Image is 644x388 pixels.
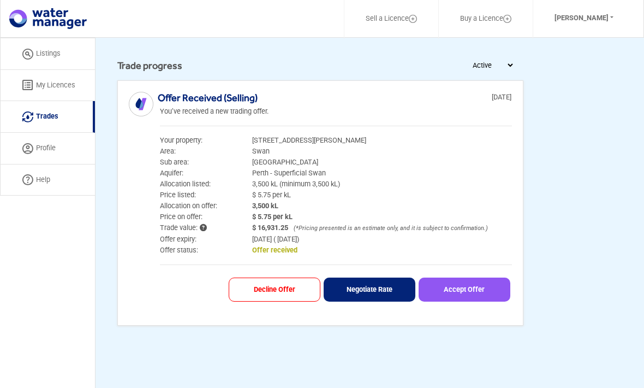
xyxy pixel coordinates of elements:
[395,92,511,103] p: [DATE]
[252,213,293,221] b: $ 5.75 per kL
[9,8,87,29] img: logo.svg
[22,143,33,154] img: Profile Icon
[117,60,308,72] h6: Trade progress
[229,278,320,302] button: Decline Offer
[446,6,526,32] a: Buy a Licence
[152,179,244,190] p: Allocation listed:
[22,174,33,185] img: help icon
[22,111,33,122] img: trade icon
[244,146,520,157] span: Swan
[252,246,297,254] b: Offer received
[152,211,244,222] p: Price on offer:
[152,201,244,211] p: Allocation on offer:
[22,80,33,91] img: licenses icon
[324,278,415,302] button: Negotiate Rate
[244,157,520,168] span: [GEOGRAPHIC_DATA]
[152,146,244,157] p: Area:
[252,224,288,232] b: $ 16,931.25
[152,222,244,233] p: Trade value:
[152,245,244,256] p: Offer status:
[22,49,33,60] img: listing icon
[409,15,417,23] img: Layer_1.svg
[152,190,244,201] p: Price listed:
[152,168,244,179] p: Aquifer:
[244,190,520,201] span: $ 5.75 per kL
[503,15,511,23] img: Layer_1.svg
[158,92,384,104] h3: Offer Received (Selling)
[351,6,431,32] a: Sell a Licence
[152,157,244,168] p: Sub area:
[294,225,488,232] i: (*Pricing presented is an estimate only, and it is subject to confirmation.)
[252,202,278,210] b: 3,500 kL
[244,168,520,179] span: Perth - Superficial Swan
[419,278,510,302] button: Accept Offer
[244,179,520,190] span: 3,500 kL (minimum 3,500 kL)
[456,60,515,70] select: select trade
[244,135,520,146] span: [STREET_ADDRESS][PERSON_NAME]
[152,135,244,146] p: Your property:
[129,92,153,116] img: icon%20white.svg
[540,6,628,31] button: [PERSON_NAME]
[244,234,520,245] span: [DATE] ( [DATE])
[152,234,244,245] p: Offer expiry:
